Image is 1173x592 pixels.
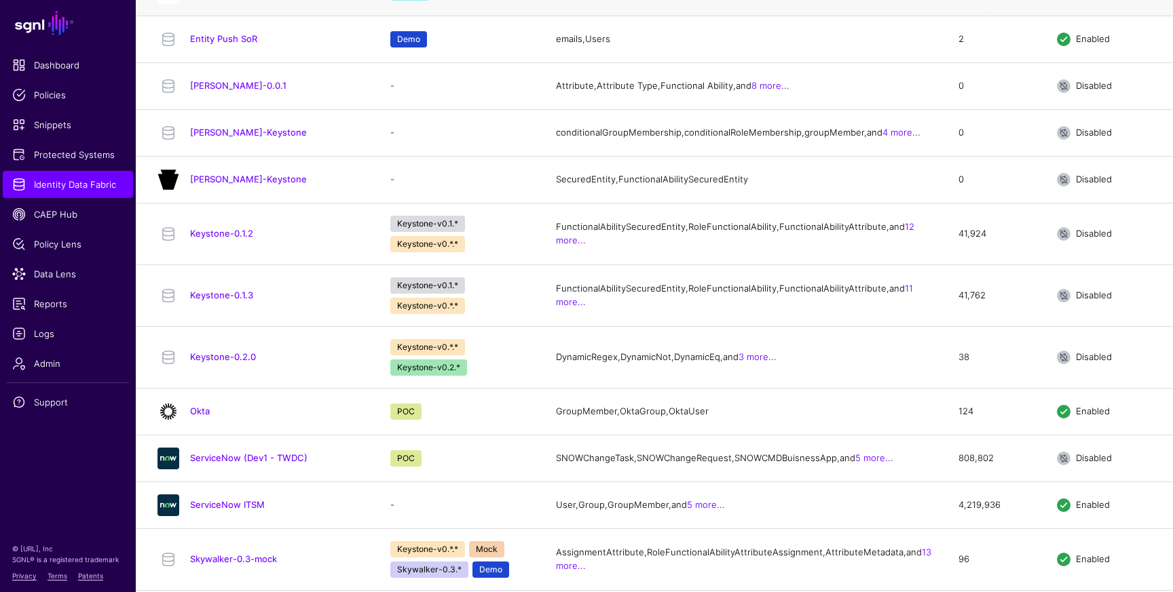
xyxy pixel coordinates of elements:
[1076,80,1112,91] span: Disabled
[12,208,124,221] span: CAEP Hub
[542,16,945,62] td: emails, Users
[3,52,133,79] a: Dashboard
[157,401,179,422] img: svg+xml;base64,PHN2ZyB3aWR0aD0iNjQiIGhlaWdodD0iNjQiIHZpZXdCb3g9IjAgMCA2NCA2NCIgZmlsbD0ibm9uZSIgeG...
[390,31,427,47] span: Demo
[377,481,543,528] td: -
[945,156,1043,203] td: 0
[945,109,1043,156] td: 0
[48,572,67,580] a: Terms
[945,528,1043,590] td: 96
[945,435,1043,481] td: 808,802
[157,448,179,469] img: svg+xml;base64,PHN2ZyB3aWR0aD0iNjQiIGhlaWdodD0iNjQiIHZpZXdCb3g9IjAgMCA2NCA2NCIgZmlsbD0ibm9uZSIgeG...
[542,388,945,435] td: GroupMember, OktaGroup, OktaUser
[542,62,945,109] td: Attribute, Attribute Type, Functional Ability, and
[855,452,893,463] a: 5 more...
[542,109,945,156] td: conditionalGroupMembership, conditionalRoleMembership, groupMember, and
[556,221,914,245] a: 12 more...
[469,541,504,557] span: Mock
[542,203,945,264] td: FunctionalAbilitySecuredEntity, RoleFunctionalAbility, FunctionalAbilityAttribute, and
[3,231,133,258] a: Policy Lens
[3,111,133,138] a: Snippets
[3,81,133,108] a: Policies
[542,326,945,388] td: DynamicRegex, DynamicNot, DynamicEq, and
[390,339,465,355] span: Keystone-v0.*.*
[739,351,777,362] a: 3 more...
[377,62,543,109] td: -
[190,127,307,138] a: [PERSON_NAME]-Keystone
[190,80,286,91] a: [PERSON_NAME]-0.0.1
[945,62,1043,109] td: 0
[687,499,725,510] a: 5 more...
[12,543,124,554] p: © [URL], Inc
[12,395,124,409] span: Support
[377,156,543,203] td: -
[1076,406,1110,416] span: Enabled
[12,237,124,251] span: Policy Lens
[12,178,124,191] span: Identity Data Fabric
[12,572,37,580] a: Privacy
[1076,290,1112,300] span: Disabled
[751,80,789,91] a: 8 more...
[1076,553,1110,564] span: Enabled
[8,8,128,38] a: SGNL
[542,264,945,326] td: FunctionalAbilitySecuredEntity, RoleFunctionalAbility, FunctionalAbilityAttribute, and
[12,357,124,370] span: Admin
[1076,174,1112,184] span: Disabled
[390,561,468,578] span: Skywalker-0.3.*
[945,326,1043,388] td: 38
[945,264,1043,326] td: 41,762
[542,481,945,528] td: User, Group, GroupMember, and
[1076,452,1112,463] span: Disabled
[12,118,124,132] span: Snippets
[3,260,133,288] a: Data Lens
[3,171,133,198] a: Identity Data Fabric
[190,553,277,564] a: Skywalker-0.3-mock
[390,403,422,420] span: POC
[390,216,465,232] span: Keystone-v0.1.*
[157,494,179,516] img: svg+xml;base64,PHN2ZyB3aWR0aD0iNjQiIGhlaWdodD0iNjQiIHZpZXdCb3g9IjAgMCA2NCA2NCIgZmlsbD0ibm9uZSIgeG...
[542,156,945,203] td: SecuredEntity, FunctionalAbilitySecuredEntity
[390,541,465,557] span: Keystone-v0.*.*
[377,109,543,156] td: -
[157,169,179,191] img: svg+xml;base64,PHN2ZyB4bWxucz0iaHR0cDovL3d3dy53My5vcmcvMjAwMC9zdmciIHdpZHRoPSIyNTAiIGhlaWdodD0iMj...
[190,290,253,300] a: Keystone-0.1.3
[190,33,257,44] a: Entity Push SoR
[12,327,124,340] span: Logs
[190,452,308,463] a: ServiceNow (Dev1 - TWDC)
[3,320,133,347] a: Logs
[945,16,1043,62] td: 2
[945,388,1043,435] td: 124
[390,298,465,314] span: Keystone-v0.*.*
[1076,33,1110,44] span: Enabled
[12,88,124,102] span: Policies
[3,290,133,317] a: Reports
[190,174,307,184] a: [PERSON_NAME]-Keystone
[12,148,124,161] span: Protected Systems
[390,236,465,252] span: Keystone-v0.*.*
[1076,499,1110,510] span: Enabled
[78,572,103,580] a: Patents
[12,267,124,281] span: Data Lens
[190,228,253,239] a: Keystone-0.1.2
[945,481,1043,528] td: 4,219,936
[390,359,467,376] span: Keystone-v0.2.*
[556,547,931,571] a: 13 more...
[472,561,509,578] span: Demo
[3,350,133,377] a: Admin
[190,351,256,362] a: Keystone-0.2.0
[542,528,945,590] td: AssignmentAttribute, RoleFunctionalAbilityAttributeAssignment, AttributeMetadata, and
[556,283,913,307] a: 11 more...
[190,499,265,510] a: ServiceNow ITSM
[12,58,124,72] span: Dashboard
[12,297,124,311] span: Reports
[1076,351,1112,362] span: Disabled
[390,450,422,467] span: POC
[190,406,210,416] a: Okta
[945,203,1043,264] td: 41,924
[390,277,465,294] span: Keystone-v0.1.*
[1076,228,1112,239] span: Disabled
[3,201,133,228] a: CAEP Hub
[3,141,133,168] a: Protected Systems
[882,127,920,138] a: 4 more...
[1076,127,1112,138] span: Disabled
